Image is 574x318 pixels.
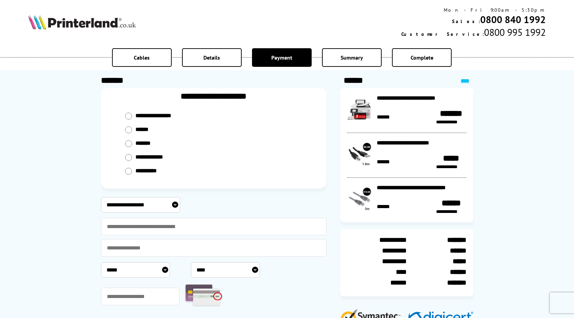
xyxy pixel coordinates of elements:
[401,7,546,13] div: Mon - Fri 9:00am - 5:30pm
[401,31,484,37] span: Customer Service:
[484,26,546,39] span: 0800 995 1992
[341,54,363,61] span: Summary
[203,54,220,61] span: Details
[134,54,150,61] span: Cables
[411,54,433,61] span: Complete
[452,18,480,24] span: Sales:
[480,13,546,26] a: 0800 840 1992
[271,54,292,61] span: Payment
[28,14,136,30] img: Printerland Logo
